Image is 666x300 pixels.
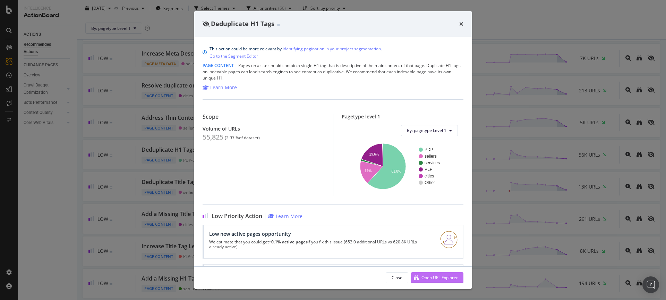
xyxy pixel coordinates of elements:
div: Open URL Explorer [421,275,458,281]
button: Close [386,272,408,283]
text: cities [425,174,434,178]
p: We estimate that you could get if you fix this issue (653.0 additional URLs vs 620.8K URLs alread... [209,240,432,249]
div: ( 2.97 % of dataset ) [225,135,260,140]
div: times [459,19,463,28]
svg: A chart. [347,142,455,190]
div: Learn More [276,213,302,219]
text: Other [425,180,435,185]
text: services [425,160,440,165]
div: Learn More [210,84,237,91]
img: Equal [277,24,280,26]
span: | [235,62,237,68]
button: By: pagetype Level 1 [401,125,458,136]
div: modal [194,11,472,289]
span: By: pagetype Level 1 [407,127,446,133]
div: info banner [203,45,463,60]
span: Low Priority Action [212,213,262,219]
div: Volume of URLs [203,126,325,132]
text: 17% [365,169,372,173]
div: Close [392,275,402,281]
div: 55,825 [203,133,223,141]
a: Go to the Segment Editor [210,52,258,60]
text: PDP [425,147,433,152]
strong: +0.1% active pages [269,239,308,245]
img: RO06QsNG.png [440,231,458,248]
span: Deduplicate H1 Tags [211,19,274,28]
a: Learn More [268,213,302,219]
div: Scope [203,114,325,120]
text: 19.6% [369,152,379,156]
text: PLP [425,167,433,172]
div: Low new active pages opportunity [209,231,432,237]
text: 61.8% [391,169,401,173]
a: Learn More [203,84,237,91]
div: Open Intercom Messenger [642,276,659,293]
a: identifying pagination in your project segmentation [283,45,381,52]
text: sellers [425,154,437,159]
div: eye-slash [203,21,210,27]
div: Pages on a site should contain a single H1 tag that is descriptive of the main content of that pa... [203,62,463,81]
div: Pagetype level 1 [342,114,464,119]
button: Open URL Explorer [411,272,463,283]
div: This action could be more relevant by . [210,45,382,60]
span: Page Content [203,62,234,68]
